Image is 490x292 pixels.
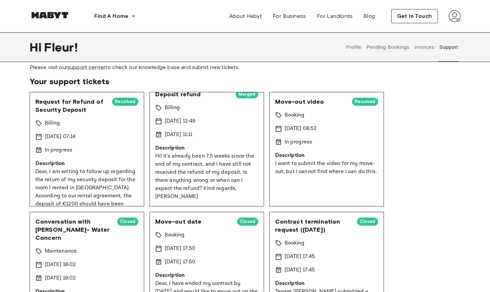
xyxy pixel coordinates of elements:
[285,253,315,261] p: [DATE] 17:45
[155,90,230,98] span: Deposit refund
[45,261,76,269] p: [DATE] 18:02
[352,98,378,105] span: Resolved
[45,119,60,127] p: Billing
[67,64,105,70] a: support center
[449,10,461,22] img: avatar
[275,98,347,106] span: Move-out video
[363,12,375,20] span: Blog
[117,218,138,225] span: Closed
[165,104,180,112] p: Billing
[344,32,460,62] div: user profile tabs
[285,125,317,133] p: [DATE] 08:52
[267,9,312,23] a: For Business
[285,111,305,119] p: Booking
[391,9,438,23] button: Get in Touch
[155,144,258,152] p: Description
[275,280,378,288] p: Description
[30,40,44,54] span: Hi
[345,32,362,62] button: Profile
[30,76,461,87] span: Your support tickets
[155,152,258,201] p: Hi! It's already been 7,5 weeks since the end of my contract, and I have still not received the r...
[273,12,306,20] span: For Business
[45,247,77,255] p: Maintenance
[112,98,138,105] span: Resolved
[275,218,352,234] span: Contract termination request ([DATE])
[285,266,315,274] p: [DATE] 17:45
[414,32,435,62] button: Invoices
[312,9,358,23] a: For Landlords
[366,32,411,62] button: Pending Bookings
[357,218,378,225] span: Closed
[285,138,313,146] p: In progress
[229,12,262,20] span: About Habyt
[30,64,461,71] span: Please visit our to check our knowledge base and submit new tickets.
[35,218,112,242] span: Conversation with [PERSON_NAME]- Water Concern
[165,117,196,125] p: [DATE] 12:49
[94,12,129,20] span: Find A Home
[89,9,141,23] button: Find A Home
[44,40,78,54] span: Fleur !
[165,245,196,253] p: [DATE] 17:50
[45,146,73,154] p: In progress
[317,12,353,20] span: For Landlords
[30,12,70,19] img: Habyt
[165,231,185,239] p: Booking
[224,9,267,23] a: About Habyt
[35,160,138,168] p: Description
[358,9,381,23] a: Blog
[155,271,258,280] p: Description
[155,218,232,226] span: Move-out date
[45,274,76,282] p: [DATE] 18:02
[397,12,432,20] span: Get in Touch
[275,160,378,176] p: I want to submit the video for my move-out, but I cannot find where I can do this.
[165,131,193,139] p: [DATE] 11:11
[236,91,258,98] span: Merged
[45,133,76,141] p: [DATE] 07:14
[165,258,196,266] p: [DATE] 17:50
[275,152,378,160] p: Description
[237,218,258,225] span: Closed
[35,98,107,114] span: Request for Refund of Security Deposit
[438,32,459,62] button: Support
[285,239,305,247] p: Booking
